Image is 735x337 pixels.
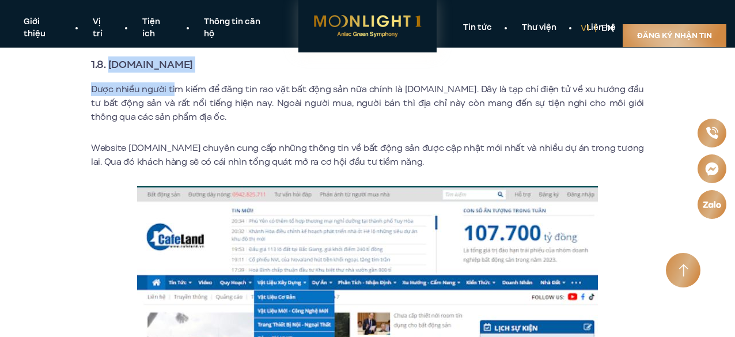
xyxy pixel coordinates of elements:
a: Tiện ích [127,16,189,40]
p: Được nhiều người tìm kiếm để đăng tin rao vặt bất động sản nữa chính là [DOMAIN_NAME]. Đây là tạp... [91,82,644,124]
img: Arrow icon [679,264,688,277]
strong: 1.8. [DOMAIN_NAME] [91,57,193,72]
p: Website [DOMAIN_NAME] chuyên cung cấp những thông tin về bất động sản được cập nhật mới nhất và n... [91,141,644,169]
img: Zalo icon [702,200,722,209]
a: Thông tin căn hộ [189,16,287,40]
a: Liên hệ [571,22,631,34]
a: Giới thiệu [9,16,78,40]
img: Phone icon [705,126,718,139]
a: Vị trí [78,16,127,40]
a: Thư viện [507,22,571,34]
a: Đăng ký nhận tin [623,24,726,47]
a: Tin tức [448,22,507,34]
img: Messenger icon [704,161,719,176]
a: en [601,22,614,35]
a: vi [581,22,589,35]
